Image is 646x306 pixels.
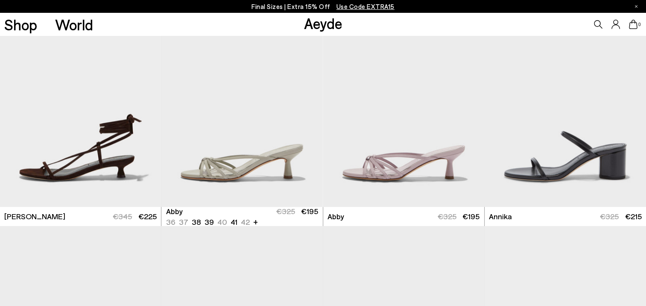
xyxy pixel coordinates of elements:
[4,211,65,222] span: [PERSON_NAME]
[438,212,456,221] span: €325
[161,4,322,207] div: 1 / 6
[462,212,479,221] span: €195
[336,3,395,10] span: Navigate to /collections/ss25-final-sizes
[231,217,237,227] li: 41
[485,207,646,226] a: Annika €325 €215
[629,20,637,29] a: 0
[489,211,512,222] span: Annika
[205,217,214,227] li: 39
[138,212,157,221] span: €225
[251,1,395,12] p: Final Sizes | Extra 15% Off
[161,4,322,207] a: 6 / 6 1 / 6 2 / 6 3 / 6 4 / 6 5 / 6 6 / 6 1 / 6 Next slide Previous slide
[322,4,483,207] div: 2 / 6
[323,4,484,207] img: Abby Leather Mules
[161,207,322,226] a: Abby 36 37 38 39 40 41 42 + €325 €195
[625,212,642,221] span: €215
[301,206,318,216] span: €195
[4,17,37,32] a: Shop
[192,217,201,227] li: 38
[322,4,483,207] img: Abby Leather Mules
[323,207,484,226] a: Abby €325 €195
[161,4,322,207] img: Abby Leather Mules
[600,212,619,221] span: €325
[55,17,93,32] a: World
[253,216,258,227] li: +
[276,206,295,216] span: €325
[166,217,247,227] ul: variant
[637,22,642,27] span: 0
[113,212,132,221] span: €345
[485,4,646,207] img: Annika Leather Sandals
[304,14,342,32] a: Aeyde
[166,206,183,217] span: Abby
[327,211,344,222] span: Abby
